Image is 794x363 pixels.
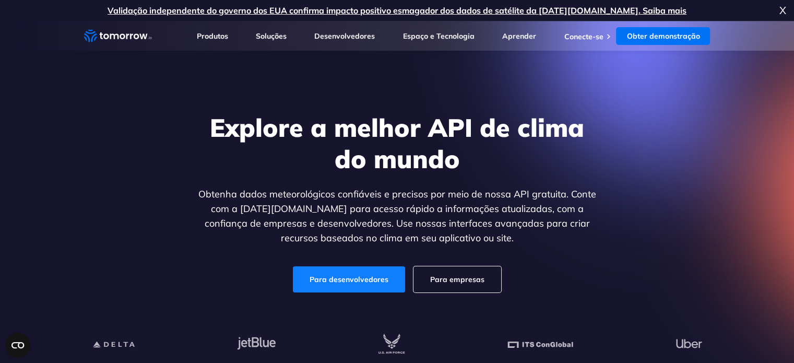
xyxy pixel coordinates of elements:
a: Conecte-se [564,32,603,41]
button: Open CMP widget [5,333,30,358]
a: Aprender [502,31,536,41]
a: Desenvolvedores [314,31,375,41]
a: Soluções [256,31,287,41]
a: Produtos [197,31,228,41]
font: Obter demonstração [626,31,700,41]
font: Obtenha dados meteorológicos confiáveis ​​e precisos por meio de nossa API gratuita. Conte com a ... [198,188,596,244]
a: Obter demonstração [616,27,710,45]
a: Para desenvolvedores [293,266,405,292]
a: Espaço e Tecnologia [403,31,475,41]
a: Validação independente do governo dos EUA confirma impacto positivo esmagador dos dados de satéli... [108,5,686,16]
font: Explore a melhor API de clima do mundo [210,112,584,174]
font: Para empresas [430,275,484,284]
a: Para empresas [413,266,501,292]
font: X [779,4,786,17]
font: Para desenvolvedores [310,275,388,284]
a: Link para casa [84,28,152,44]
